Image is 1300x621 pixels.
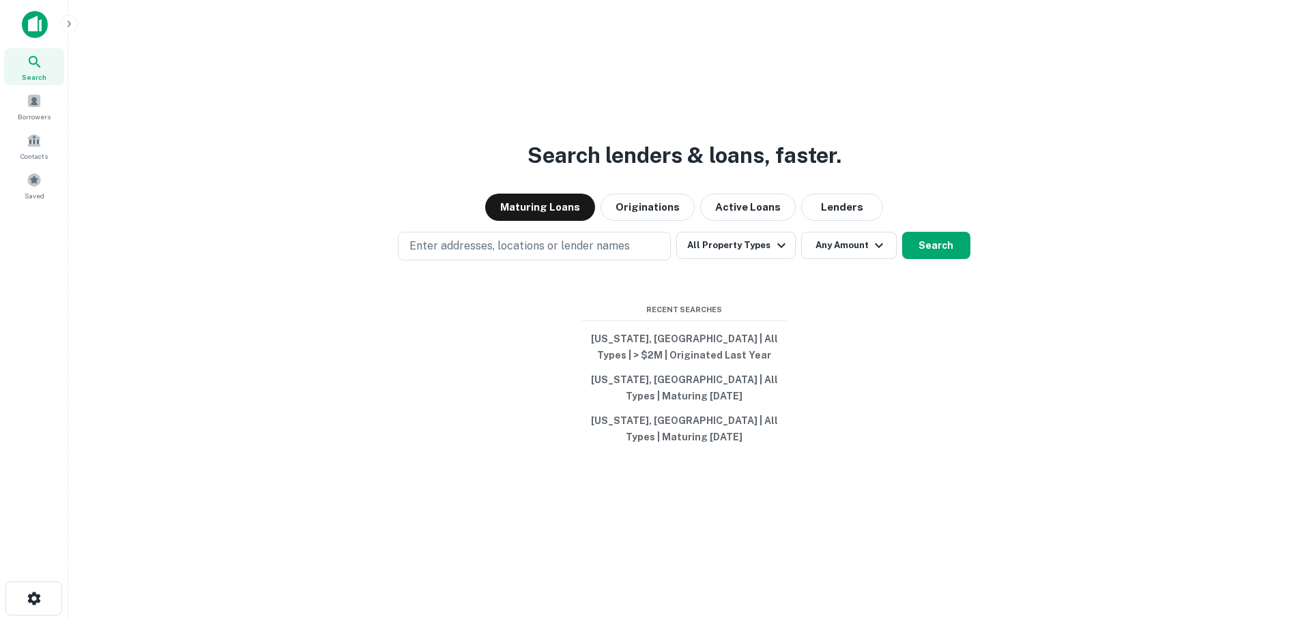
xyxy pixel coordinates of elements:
button: Search [902,232,970,259]
h3: Search lenders & loans, faster. [528,139,841,172]
img: capitalize-icon.png [22,11,48,38]
button: Originations [601,194,695,221]
button: [US_STATE], [GEOGRAPHIC_DATA] | All Types | > $2M | Originated Last Year [582,327,787,367]
button: [US_STATE], [GEOGRAPHIC_DATA] | All Types | Maturing [DATE] [582,367,787,408]
button: Any Amount [801,232,897,259]
p: Enter addresses, locations or lender names [409,238,630,254]
button: Enter addresses, locations or lender names [398,232,671,260]
a: Search [4,48,64,85]
a: Saved [4,167,64,204]
button: Maturing Loans [485,194,595,221]
span: Contacts [20,151,48,162]
span: Recent Searches [582,304,787,316]
a: Contacts [4,127,64,164]
span: Borrowers [18,111,50,122]
a: Borrowers [4,88,64,125]
button: Active Loans [700,194,796,221]
button: [US_STATE], [GEOGRAPHIC_DATA] | All Types | Maturing [DATE] [582,408,787,449]
span: Saved [25,190,44,201]
button: Lenders [801,194,883,221]
iframe: Chat Widget [1232,512,1300,577]
button: All Property Types [676,232,795,259]
span: Search [22,72,46,82]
